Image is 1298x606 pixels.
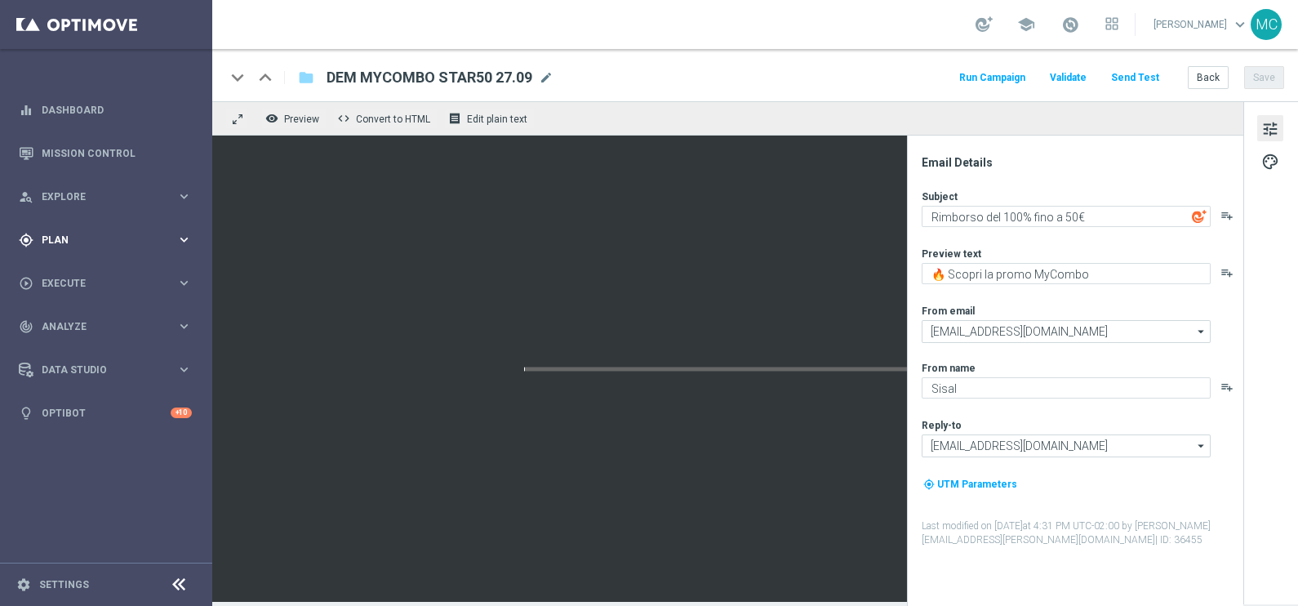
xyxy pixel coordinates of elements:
[19,233,176,247] div: Plan
[539,70,553,85] span: mode_edit
[19,88,192,131] div: Dashboard
[1047,67,1089,89] button: Validate
[298,68,314,87] i: folder
[1188,66,1229,89] button: Back
[922,190,958,203] label: Subject
[42,322,176,332] span: Analyze
[18,277,193,290] button: play_circle_outline Execute keyboard_arrow_right
[19,189,176,204] div: Explore
[261,108,327,129] button: remove_red_eye Preview
[1257,148,1283,174] button: palette
[922,519,1242,547] label: Last modified on [DATE] at 4:31 PM UTC-02:00 by [PERSON_NAME][EMAIL_ADDRESS][PERSON_NAME][DOMAIN_...
[19,319,176,334] div: Analyze
[19,391,192,434] div: Optibot
[176,362,192,377] i: keyboard_arrow_right
[1220,209,1234,222] button: playlist_add
[18,104,193,117] button: equalizer Dashboard
[39,580,89,590] a: Settings
[18,234,193,247] button: gps_fixed Plan keyboard_arrow_right
[1152,12,1251,37] a: [PERSON_NAME]keyboard_arrow_down
[1109,67,1162,89] button: Send Test
[42,391,171,434] a: Optibot
[1231,16,1249,33] span: keyboard_arrow_down
[1244,66,1284,89] button: Save
[922,475,1019,493] button: my_location UTM Parameters
[448,112,461,125] i: receipt
[176,189,192,204] i: keyboard_arrow_right
[176,275,192,291] i: keyboard_arrow_right
[42,365,176,375] span: Data Studio
[19,131,192,175] div: Mission Control
[922,305,975,318] label: From email
[327,68,532,87] span: DEM MYCOMBO STAR50 27.09
[922,419,962,432] label: Reply-to
[1050,72,1087,83] span: Validate
[922,362,976,375] label: From name
[19,276,176,291] div: Execute
[1261,151,1279,172] span: palette
[171,408,192,418] div: +10
[19,276,33,291] i: play_circle_outline
[42,235,176,245] span: Plan
[1017,16,1035,33] span: school
[1194,321,1210,342] i: arrow_drop_down
[923,479,935,490] i: my_location
[18,363,193,377] button: Data Studio keyboard_arrow_right
[1192,209,1207,224] img: optiGenie.svg
[922,434,1211,457] input: Select
[42,192,176,202] span: Explore
[265,112,278,125] i: remove_red_eye
[467,114,527,125] span: Edit plain text
[937,479,1017,490] span: UTM Parameters
[42,278,176,288] span: Execute
[444,108,535,129] button: receipt Edit plain text
[42,131,192,175] a: Mission Control
[19,319,33,334] i: track_changes
[1257,115,1283,141] button: tune
[1261,118,1279,140] span: tune
[284,114,319,125] span: Preview
[922,320,1211,343] input: Select
[922,155,1242,170] div: Email Details
[1220,381,1234,394] button: playlist_add
[19,189,33,204] i: person_search
[337,112,350,125] span: code
[18,407,193,420] button: lightbulb Optibot +10
[1220,266,1234,279] button: playlist_add
[176,319,192,334] i: keyboard_arrow_right
[176,232,192,247] i: keyboard_arrow_right
[16,577,31,592] i: settings
[296,65,316,91] button: folder
[1155,534,1202,546] span: | ID: 36455
[19,406,33,421] i: lightbulb
[18,320,193,333] button: track_changes Analyze keyboard_arrow_right
[18,190,193,203] button: person_search Explore keyboard_arrow_right
[957,67,1028,89] button: Run Campaign
[19,103,33,118] i: equalizer
[18,147,193,160] button: Mission Control
[19,233,33,247] i: gps_fixed
[922,247,981,261] label: Preview text
[1194,435,1210,457] i: arrow_drop_down
[356,114,430,125] span: Convert to HTML
[333,108,438,129] button: code Convert to HTML
[19,363,176,377] div: Data Studio
[1251,9,1282,40] div: MC
[42,88,192,131] a: Dashboard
